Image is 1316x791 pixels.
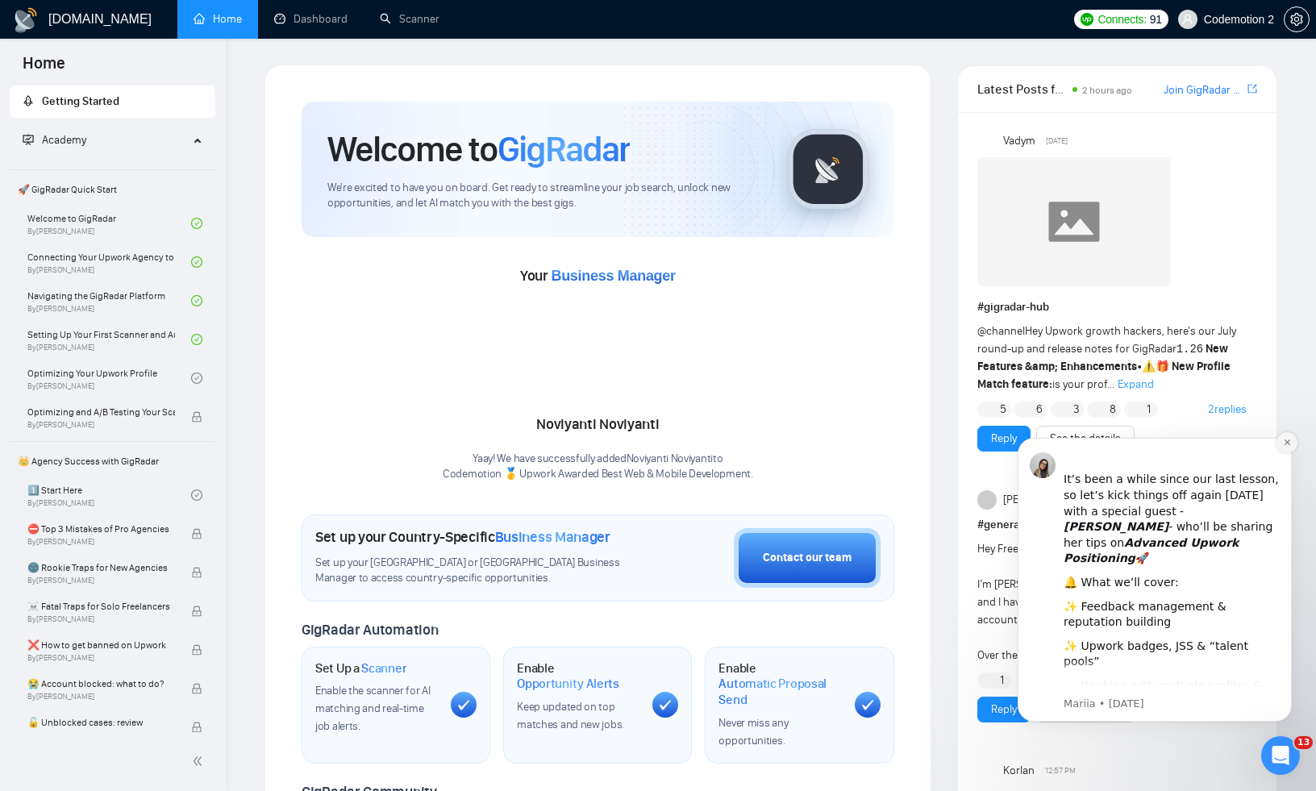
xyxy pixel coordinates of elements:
[27,360,191,396] a: Optimizing Your Upwork ProfileBy[PERSON_NAME]
[443,467,753,482] p: Codemotion 🥇 Upwork Awarded Best Web & Mobile Development .
[1261,736,1300,775] iframe: Intercom live chat
[327,181,762,211] span: We're excited to have you on board. Get ready to streamline your job search, unlock new opportuni...
[27,521,175,537] span: ⛔ Top 3 Mistakes of Pro Agencies
[1182,14,1193,25] span: user
[1129,404,1140,415] img: 🎉
[1170,401,1188,418] img: Alex B
[27,477,191,513] a: 1️⃣ Start HereBy[PERSON_NAME]
[1019,404,1031,415] img: ❤️
[23,133,86,147] span: Academy
[191,683,202,694] span: lock
[1247,82,1257,95] span: export
[27,614,175,624] span: By [PERSON_NAME]
[517,700,624,731] span: Keep updated on top matches and new jobs.
[1082,85,1132,96] span: 2 hours ago
[1118,377,1154,391] span: Expand
[1285,13,1309,26] span: setting
[11,445,214,477] span: 👑 Agency Success with GigRadar
[191,295,202,306] span: check-circle
[191,334,202,345] span: check-circle
[27,692,175,701] span: By [PERSON_NAME]
[361,660,406,677] span: Scanner
[191,489,202,501] span: check-circle
[977,542,1243,662] span: Hey Freelancers &amp; Agency Owners, I’m [PERSON_NAME], a BDE with 5+ years of experience, and I ...
[302,621,438,639] span: GigRadar Automation
[1247,81,1257,97] a: export
[1110,402,1116,418] span: 8
[191,606,202,617] span: lock
[718,716,788,747] span: Never miss any opportunities.
[991,430,1017,448] a: Reply
[1176,343,1204,356] code: 1.26
[327,127,630,171] h1: Welcome to
[1142,360,1156,373] span: ⚠️
[23,95,34,106] span: rocket
[982,675,993,686] img: 👏
[1147,402,1151,418] span: 1
[718,676,841,707] span: Automatic Proposal Send
[191,373,202,384] span: check-circle
[27,244,191,280] a: Connecting Your Upwork Agency to GigRadarBy[PERSON_NAME]
[27,676,175,692] span: 😭 Account blocked: what to do?
[191,644,202,656] span: lock
[517,660,639,692] h1: Enable
[274,12,348,26] a: dashboardDashboard
[549,296,646,393] img: 1700835522379-IMG-20231107-WA0007.jpg
[27,537,175,547] span: By [PERSON_NAME]
[1156,360,1169,373] span: 🎁
[991,701,1017,718] a: Reply
[315,528,610,546] h1: Set up your Country-Specific
[977,131,997,151] img: Vadym
[1046,134,1068,148] span: [DATE]
[1150,10,1162,28] span: 91
[194,12,242,26] a: homeHome
[315,556,653,586] span: Set up your [GEOGRAPHIC_DATA] or [GEOGRAPHIC_DATA] Business Manager to access country-specific op...
[977,426,1031,452] button: Reply
[718,660,841,708] h1: Enable
[192,753,208,769] span: double-left
[191,722,202,733] span: lock
[380,12,439,26] a: searchScanner
[10,85,215,118] li: Getting Started
[1164,81,1244,99] a: Join GigRadar Slack Community
[27,420,175,430] span: By [PERSON_NAME]
[27,576,175,585] span: By [PERSON_NAME]
[1045,764,1076,778] span: 12:57 PM
[42,133,86,147] span: Academy
[1003,132,1035,150] span: Vadym
[1098,10,1147,28] span: Connects:
[27,714,175,731] span: 🔓 Unblocked cases: review
[977,79,1068,99] span: Latest Posts from the GigRadar Community
[1000,402,1006,418] span: 5
[788,129,868,210] img: gigradar-logo.png
[42,94,119,108] span: Getting Started
[977,324,1236,391] span: Hey Upwork growth hackers, here's our July round-up and release notes for GigRadar • is your prof...
[1056,404,1067,415] img: 👍
[498,127,630,171] span: GigRadar
[191,218,202,229] span: check-circle
[27,653,175,663] span: By [PERSON_NAME]
[23,134,34,145] span: fund-projection-screen
[315,684,431,733] span: Enable the scanner for AI matching and real-time job alerts.
[27,598,175,614] span: ☠️ Fatal Traps for Solo Freelancers
[1081,13,1093,26] img: upwork-logo.png
[1036,402,1043,418] span: 6
[977,516,1257,534] h1: # general
[191,411,202,423] span: lock
[1073,402,1080,418] span: 3
[734,528,881,588] button: Contact our team
[1208,402,1247,418] a: 2replies
[191,567,202,578] span: lock
[977,697,1031,722] button: Reply
[11,173,214,206] span: 🚀 GigRadar Quick Start
[443,411,753,439] div: Noviyanti Noviyanti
